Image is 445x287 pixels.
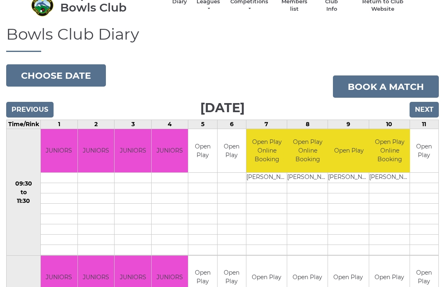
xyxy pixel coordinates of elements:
td: Open Play [218,129,246,172]
a: Book a match [333,75,439,98]
td: Open Play [328,129,370,172]
td: [PERSON_NAME] [246,172,288,183]
td: Open Play Online Booking [246,129,288,172]
td: 11 [410,120,438,129]
td: JUNIORS [78,129,115,172]
td: JUNIORS [115,129,151,172]
button: Choose date [6,64,106,87]
td: 3 [115,120,152,129]
td: 5 [188,120,217,129]
td: [PERSON_NAME] [287,172,329,183]
td: 09:30 to 11:30 [7,129,41,256]
td: [PERSON_NAME] [369,172,411,183]
td: 2 [77,120,115,129]
td: [PERSON_NAME] [328,172,370,183]
td: 6 [217,120,246,129]
td: 8 [287,120,328,129]
td: 10 [369,120,410,129]
td: Open Play Online Booking [369,129,411,172]
td: Open Play [188,129,217,172]
td: Open Play [410,129,438,172]
td: Open Play Online Booking [287,129,329,172]
td: 4 [151,120,188,129]
h1: Bowls Club Diary [6,26,439,52]
input: Next [410,102,439,118]
td: 7 [246,120,287,129]
td: JUNIORS [152,129,188,172]
td: JUNIORS [41,129,77,172]
td: Time/Rink [7,120,41,129]
td: 9 [328,120,369,129]
input: Previous [6,102,54,118]
td: 1 [41,120,78,129]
